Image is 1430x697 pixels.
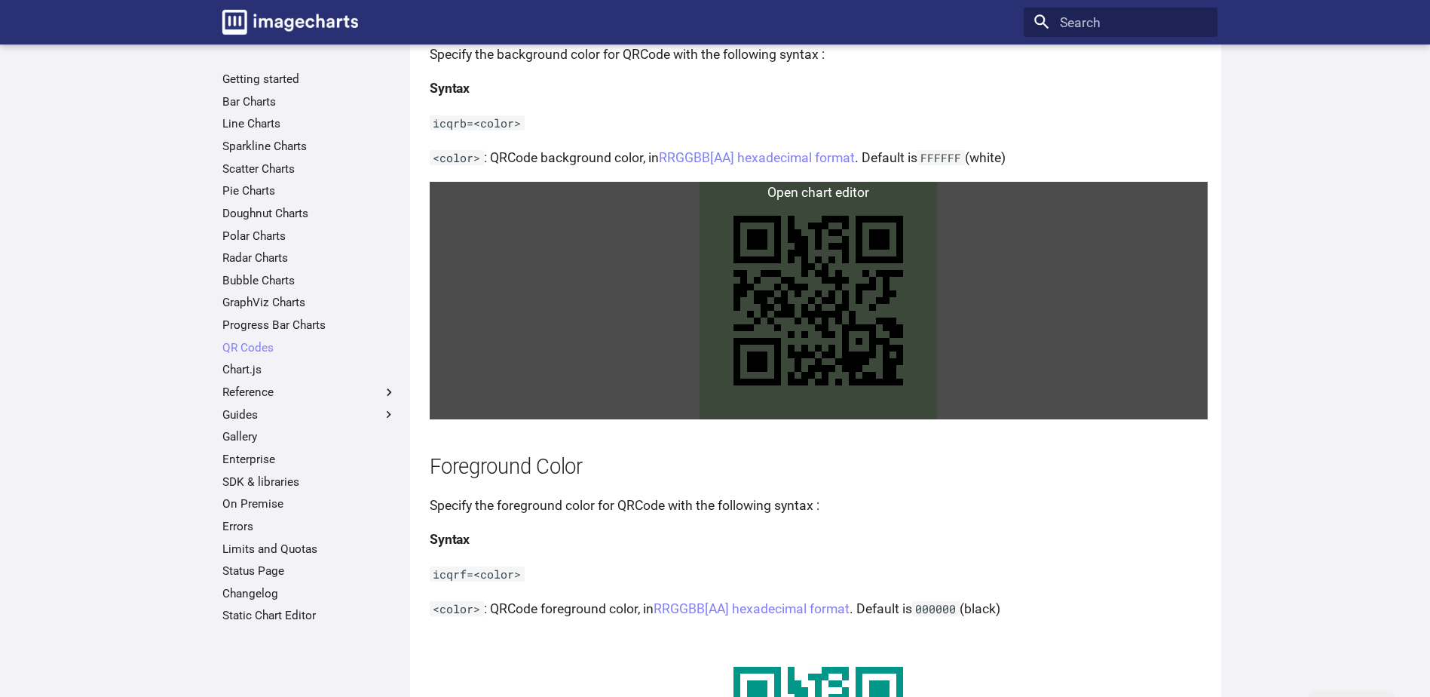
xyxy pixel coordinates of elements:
a: Status Page [222,563,397,579]
a: Gallery [222,429,397,444]
a: RRGGBB[AA] hexadecimal format [659,150,855,165]
code: <color> [430,150,484,165]
a: Enterprise [222,452,397,467]
p: : QRCode foreground color, in . Default is (black) [430,598,1208,619]
code: <color> [430,601,484,616]
code: icqrb=<color> [430,115,525,130]
a: SDK & libraries [222,474,397,490]
a: Radar Charts [222,250,397,266]
code: icqrf=<color> [430,567,525,582]
a: Bar Charts [222,94,397,109]
a: Sparkline Charts [222,139,397,154]
a: Bubble Charts [222,273,397,288]
a: Image-Charts documentation [216,3,365,41]
a: Getting started [222,72,397,87]
input: Search [1024,8,1217,38]
a: Changelog [222,586,397,601]
a: RRGGBB[AA] hexadecimal format [654,601,850,616]
a: Static Chart Editor [222,608,397,623]
a: QR Codes [222,340,397,355]
p: Specify the foreground color for QRCode with the following syntax : [430,495,1208,516]
a: Progress Bar Charts [222,318,397,333]
label: Reference [222,385,397,400]
a: Pie Charts [222,183,397,198]
p: : QRCode background color, in . Default is (white) [430,147,1208,168]
a: On Premise [222,496,397,511]
label: Guides [222,407,397,422]
a: Chart.js [222,362,397,377]
a: Errors [222,519,397,534]
h2: Foreground Color [430,453,1208,482]
p: Specify the background color for QRCode with the following syntax : [430,44,1208,65]
code: FFFFFF [917,150,965,165]
h4: Syntax [430,529,1208,550]
h4: Syntax [430,78,1208,99]
img: logo [222,10,358,35]
code: 000000 [912,601,960,616]
a: Doughnut Charts [222,206,397,221]
a: Scatter Charts [222,161,397,177]
a: Polar Charts [222,229,397,244]
a: Limits and Quotas [222,542,397,557]
a: Line Charts [222,116,397,131]
a: GraphViz Charts [222,295,397,310]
